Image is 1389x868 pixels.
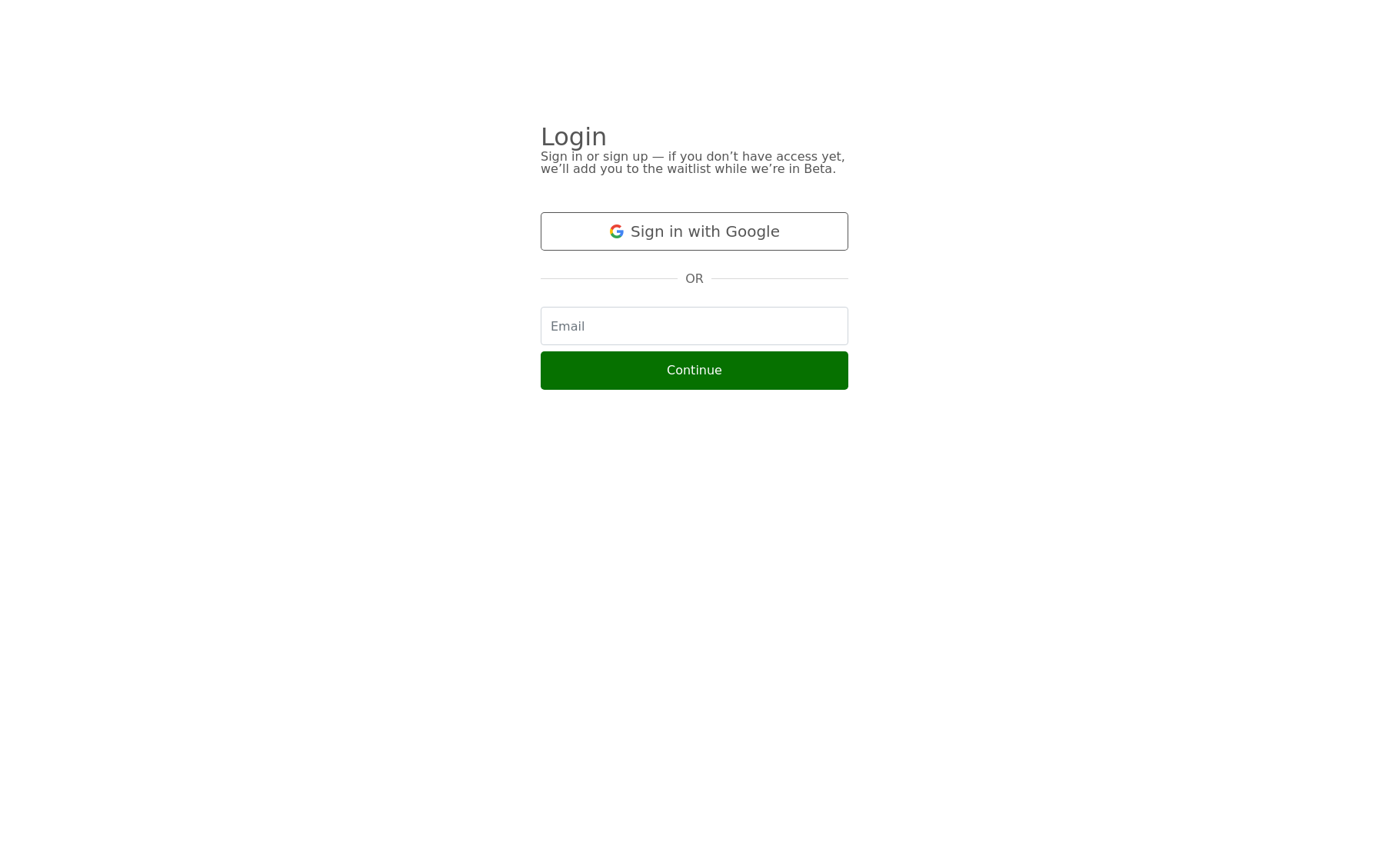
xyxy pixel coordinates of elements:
[541,151,848,175] div: Sign in or sign up — if you don’t have access yet, we’ll add you to the waitlist while we’re in B...
[541,351,848,390] button: Continue
[609,224,625,239] img: Google logo
[541,131,848,143] div: Login
[541,307,848,345] input: Email
[541,212,848,251] button: Sign in with Google
[685,270,704,288] span: OR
